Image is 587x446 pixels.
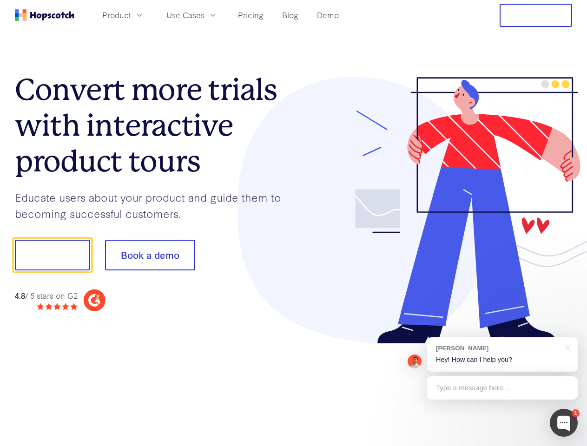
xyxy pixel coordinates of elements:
div: [PERSON_NAME] [436,344,559,353]
span: Use Cases [166,9,204,21]
div: 1 [572,409,580,417]
a: Pricing [234,7,267,23]
h1: Convert more trials with interactive product tours [15,72,294,179]
button: Show me! [15,240,90,270]
a: Blog [278,7,302,23]
button: Product [97,7,150,23]
button: Free Trial [500,4,572,27]
span: Product [102,9,131,21]
img: Mark Spera [408,354,422,368]
a: Home [15,9,74,21]
p: Hey! How can I help you? [436,355,568,365]
div: Type a message here... [427,376,578,400]
strong: 4.8 [15,290,25,301]
button: Use Cases [161,7,223,23]
button: Book a demo [105,240,195,270]
a: Demo [313,7,343,23]
p: Educate users about your product and guide them to becoming successful customers. [15,189,294,221]
div: / 5 stars on G2 [15,290,78,302]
